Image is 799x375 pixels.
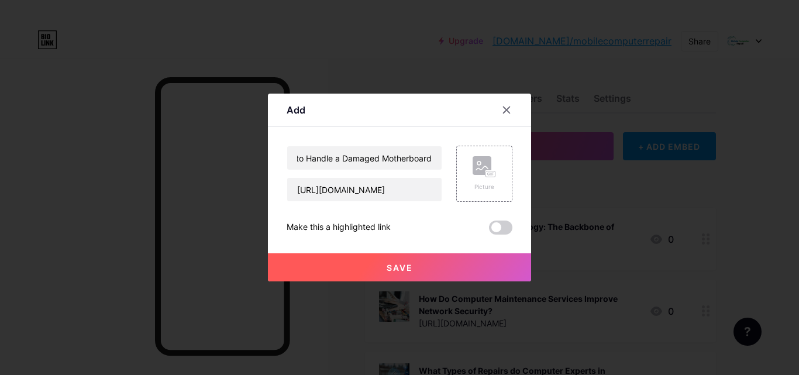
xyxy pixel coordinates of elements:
[473,183,496,191] div: Picture
[287,103,305,117] div: Add
[287,178,442,201] input: URL
[268,253,531,281] button: Save
[287,146,442,170] input: Title
[387,263,413,273] span: Save
[287,221,391,235] div: Make this a highlighted link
